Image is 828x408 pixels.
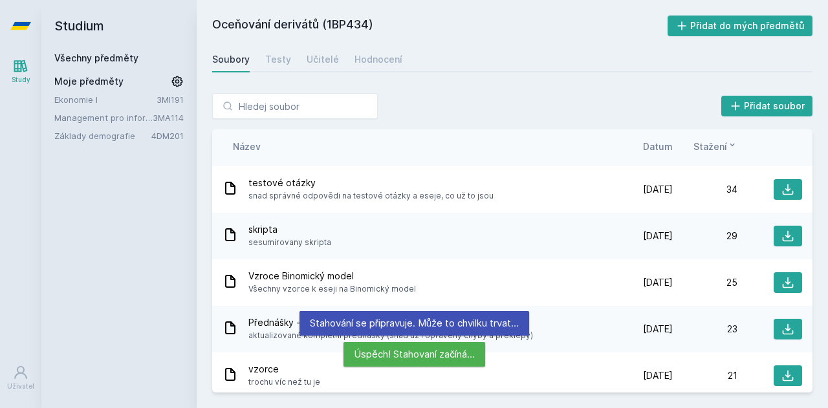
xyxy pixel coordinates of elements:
button: Název [233,140,261,153]
span: sesumirovany skripta [248,236,331,249]
div: Uživatel [7,381,34,391]
span: trochu víc než tu je [248,376,320,389]
button: Přidat do mých předmětů [668,16,813,36]
button: Stažení [693,140,737,153]
input: Hledej soubor [212,93,378,119]
span: Přednášky - [PERSON_NAME] - LS 2010/2011 [248,316,533,329]
span: [DATE] [643,323,673,336]
a: Testy [265,47,291,72]
a: Všechny předměty [54,52,138,63]
span: Všechny vzorce k eseji na Binomický model [248,283,416,295]
span: vzorce [248,363,320,376]
span: Stažení [693,140,727,153]
div: Stahování se připravuje. Může to chvilku trvat… [300,311,529,336]
button: Datum [643,140,673,153]
span: snad správné odpovědi na testové otázky a eseje, co už to jsou [248,189,494,202]
span: [DATE] [643,276,673,289]
a: Základy demografie [54,129,151,142]
div: Učitelé [307,53,339,66]
a: Soubory [212,47,250,72]
span: [DATE] [643,183,673,196]
span: Moje předměty [54,75,124,88]
span: skripta [248,223,331,236]
a: Study [3,52,39,91]
div: Úspěch! Stahovaní začíná… [343,342,485,367]
div: Hodnocení [354,53,402,66]
span: [DATE] [643,230,673,242]
div: Study [12,75,30,85]
div: 25 [673,276,737,289]
div: Soubory [212,53,250,66]
a: 3MA114 [153,113,184,123]
a: Management pro informatiky a statistiky [54,111,153,124]
span: Vzroce Binomický model [248,270,416,283]
div: 23 [673,323,737,336]
a: Hodnocení [354,47,402,72]
span: aktualizované kompletní přednášky (snad už i opraveny chyby a překlepy) [248,329,533,342]
div: Testy [265,53,291,66]
button: Přidat soubor [721,96,813,116]
a: 3MI191 [157,94,184,105]
div: 34 [673,183,737,196]
div: 21 [673,369,737,382]
span: testové otázky [248,177,494,189]
h2: Oceňování derivátů (1BP434) [212,16,668,36]
span: [DATE] [643,369,673,382]
div: 29 [673,230,737,242]
a: Učitelé [307,47,339,72]
a: 4DM201 [151,131,184,141]
a: Ekonomie I [54,93,157,106]
a: Uživatel [3,358,39,398]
